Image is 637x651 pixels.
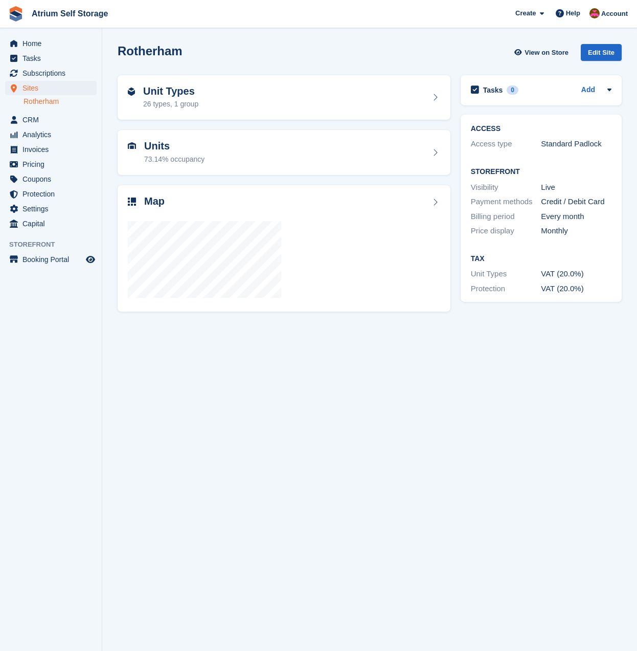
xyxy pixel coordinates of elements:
[581,44,622,65] a: Edit Site
[8,6,24,21] img: stora-icon-8386f47178a22dfd0bd8f6a31ec36ba5ce8667c1dd55bd0f319d3a0aa187defe.svg
[22,202,84,216] span: Settings
[5,142,97,157] a: menu
[471,138,541,150] div: Access type
[22,36,84,51] span: Home
[118,185,450,312] a: Map
[515,8,536,18] span: Create
[144,196,165,207] h2: Map
[471,211,541,223] div: Billing period
[581,84,595,96] a: Add
[5,81,97,95] a: menu
[22,252,84,267] span: Booking Portal
[128,198,136,206] img: map-icn-33ee37083ee616e46c38cad1a60f524a97daa1e2b2c8c0bc3eb3415660979fc1.svg
[513,44,573,61] a: View on Store
[507,85,518,95] div: 0
[471,283,541,295] div: Protection
[5,127,97,142] a: menu
[471,125,611,133] h2: ACCESS
[5,172,97,186] a: menu
[566,8,580,18] span: Help
[581,44,622,61] div: Edit Site
[541,138,611,150] div: Standard Padlock
[601,9,628,19] span: Account
[128,88,135,96] img: unit-type-icn-2b2737a686de81e16bb02015468b77c625bbabd49415b5ef34ead5e3b44a266d.svg
[541,196,611,208] div: Credit / Debit Card
[5,252,97,267] a: menu
[541,211,611,223] div: Every month
[471,268,541,280] div: Unit Types
[5,66,97,80] a: menu
[22,172,84,186] span: Coupons
[143,99,198,110] div: 26 types, 1 group
[144,154,204,165] div: 73.14% occupancy
[22,51,84,66] span: Tasks
[5,113,97,127] a: menu
[28,5,112,22] a: Atrium Self Storage
[5,216,97,231] a: menu
[22,113,84,127] span: CRM
[471,255,611,263] h2: Tax
[5,202,97,216] a: menu
[24,97,97,106] a: Rotherham
[471,182,541,193] div: Visibility
[22,142,84,157] span: Invoices
[22,127,84,142] span: Analytics
[471,225,541,237] div: Price display
[9,240,102,250] span: Storefront
[118,44,183,58] h2: Rotherham
[5,36,97,51] a: menu
[5,157,97,171] a: menu
[22,81,84,95] span: Sites
[128,142,136,149] img: unit-icn-7be61d7bf1b0ce9d3e12c5938cc71ed9869f7b940bace4675aadf7bd6d80202e.svg
[471,196,541,208] div: Payment methods
[5,51,97,66] a: menu
[118,75,450,120] a: Unit Types 26 types, 1 group
[5,187,97,201] a: menu
[589,8,600,18] img: Mark Rhodes
[541,182,611,193] div: Live
[22,216,84,231] span: Capital
[541,268,611,280] div: VAT (20.0%)
[541,283,611,295] div: VAT (20.0%)
[525,48,568,58] span: View on Store
[471,168,611,176] h2: Storefront
[22,157,84,171] span: Pricing
[118,130,450,175] a: Units 73.14% occupancy
[22,66,84,80] span: Subscriptions
[144,140,204,152] h2: Units
[84,253,97,266] a: Preview store
[541,225,611,237] div: Monthly
[143,85,198,97] h2: Unit Types
[22,187,84,201] span: Protection
[483,85,503,95] h2: Tasks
